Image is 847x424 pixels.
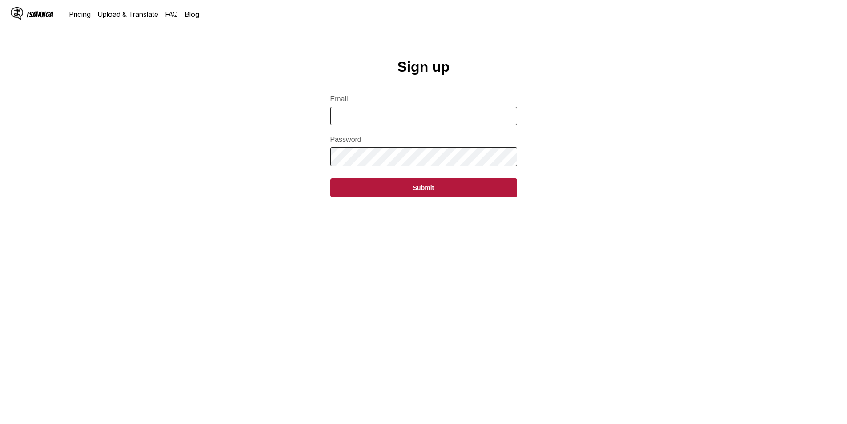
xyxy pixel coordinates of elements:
button: Submit [330,178,517,197]
a: Upload & Translate [98,10,158,19]
a: Pricing [69,10,91,19]
label: Email [330,95,517,103]
a: IsManga LogoIsManga [11,7,69,21]
a: FAQ [165,10,178,19]
div: IsManga [27,10,53,19]
a: Blog [185,10,199,19]
img: IsManga Logo [11,7,23,20]
h1: Sign up [397,59,450,75]
label: Password [330,136,517,144]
